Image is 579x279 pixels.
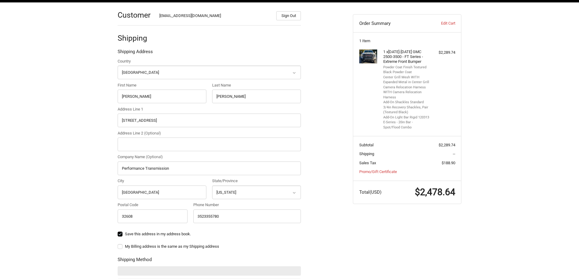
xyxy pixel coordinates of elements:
[118,154,301,160] label: Company Name
[212,82,301,88] label: Last Name
[118,48,153,58] legend: Shipping Address
[383,85,430,100] li: Camera Relocation Harness WITH Camera Relocation Harness
[383,115,430,130] li: Add-On Light Bar Rigid 120313 E-Series - 20in Bar - Spot/Flood Combo
[212,178,301,184] label: State/Province
[118,58,301,64] label: Country
[159,13,271,20] div: [EMAIL_ADDRESS][DOMAIN_NAME]
[383,49,430,64] h4: 1 x [DATE]-[DATE] GMC 2500-3500 - FT Series - Extreme Front Bumper
[118,232,301,236] label: Save this address in my address book.
[359,161,376,165] span: Sales Tax
[359,151,374,156] span: Shipping
[118,130,301,136] label: Address Line 2
[425,20,455,26] a: Edit Cart
[359,169,397,174] a: Promo/Gift Certificate
[193,202,301,208] label: Phone Number
[146,155,163,159] small: (Optional)
[118,106,301,112] label: Address Line 1
[118,244,301,249] label: My Billing address is the same as my Shipping address
[118,10,153,20] h2: Customer
[118,82,206,88] label: First Name
[549,250,579,279] iframe: Chat Widget
[439,143,455,147] span: $2,289.74
[442,161,455,165] span: $188.90
[144,131,161,135] small: (Optional)
[415,187,455,197] span: $2,478.64
[359,189,381,195] span: Total (USD)
[118,178,206,184] label: City
[359,20,425,26] h3: Order Summary
[383,100,430,115] li: Add-On Shackles Standard 3/4in Recovery Shackles, Pair (Textured Black)
[359,143,374,147] span: Subtotal
[453,151,455,156] span: --
[118,202,188,208] label: Postal Code
[118,33,153,43] h2: Shipping
[383,75,430,85] li: Center Grill Mesh WITH Expanded Metal in Center Grill
[359,39,455,43] h3: 1 Item
[276,11,301,20] button: Sign Out
[383,65,430,75] li: Powder Coat Finish Textured Black Powder Coat
[431,49,455,56] div: $2,289.74
[118,256,152,266] legend: Shipping Method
